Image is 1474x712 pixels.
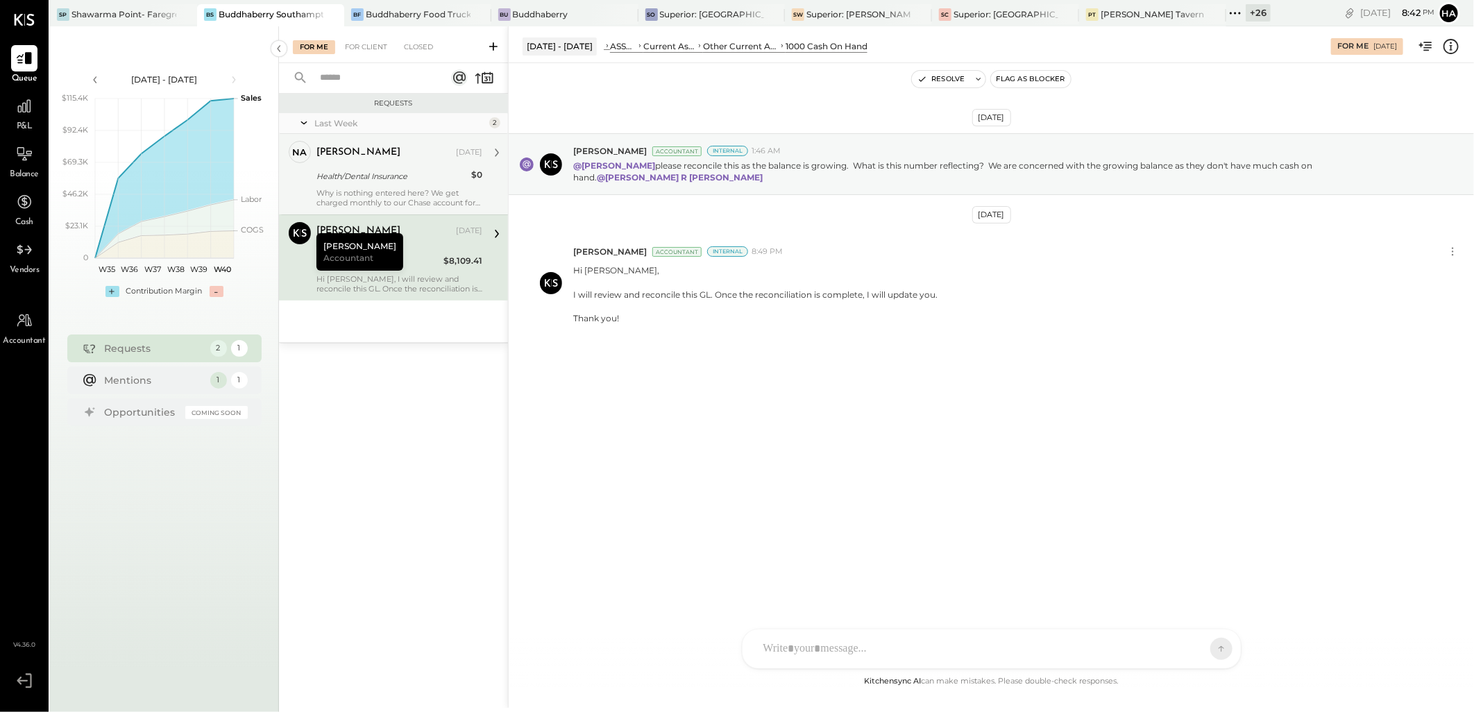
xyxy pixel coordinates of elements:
div: Last Week [314,117,486,129]
div: Accountant [652,146,702,156]
a: Accountant [1,307,48,348]
div: Internal [707,146,748,156]
span: [PERSON_NAME] [573,145,647,157]
div: + [105,286,119,297]
div: For Client [338,40,394,54]
div: [DATE] - [DATE] [523,37,597,55]
div: Coming Soon [185,406,248,419]
text: COGS [241,226,264,235]
text: W39 [190,264,207,274]
div: [DATE] - [DATE] [105,74,223,85]
text: $92.4K [62,125,88,135]
p: please reconcile this as the balance is growing. What is this number reflecting? We are concerned... [573,160,1418,183]
div: Buddhaberry [513,8,568,20]
div: BF [351,8,364,21]
div: Superior: [PERSON_NAME] [806,8,911,20]
span: Accountant [323,252,373,264]
text: W38 [167,264,185,274]
div: 2 [489,117,500,128]
div: [PERSON_NAME] Tavern [1101,8,1204,20]
div: Other Current Assets [703,40,779,52]
a: Queue [1,45,48,85]
div: [PERSON_NAME] [316,224,400,238]
a: Balance [1,141,48,181]
text: $69.3K [62,157,88,167]
span: [PERSON_NAME] [573,246,647,257]
div: For Me [1337,41,1369,52]
div: For Me [293,40,335,54]
div: [DATE] [972,206,1011,223]
a: P&L [1,93,48,133]
text: $115.4K [62,93,88,103]
text: Sales [241,93,262,103]
div: na [293,146,307,159]
div: 1 [210,372,227,389]
text: 0 [83,253,88,262]
strong: @[PERSON_NAME] [573,160,655,171]
text: W40 [213,264,230,274]
div: Why is nothing entered here? We get charged monthly to our Chase account for United Healthcare [316,188,482,207]
div: 1 [231,340,248,357]
div: SO [645,8,658,21]
div: Superior: [GEOGRAPHIC_DATA] [954,8,1058,20]
p: Hi [PERSON_NAME], I will review and reconcile this GL. Once the reconciliation is complete, I wil... [573,264,938,324]
div: Opportunities [105,405,178,419]
div: Requests [105,341,203,355]
div: Buddhaberry Food Truck [366,8,471,20]
div: [DATE] [972,109,1011,126]
div: Contribution Margin [126,286,203,297]
div: Bu [498,8,511,21]
div: SW [792,8,804,21]
span: Vendors [10,264,40,277]
div: [DATE] [1373,42,1397,51]
div: [PERSON_NAME] [316,233,403,271]
div: [DATE] [456,226,482,237]
div: - [210,286,223,297]
button: Resolve [912,71,970,87]
div: ASSETS [610,40,636,52]
a: Cash [1,189,48,229]
div: Health/Dental Insurance [316,169,467,183]
div: SC [939,8,951,21]
text: Labor [241,194,262,204]
button: Flag as Blocker [991,71,1071,87]
text: W35 [98,264,115,274]
div: 1 [231,372,248,389]
span: Queue [12,73,37,85]
div: Internal [707,246,748,257]
div: [PERSON_NAME] [316,146,400,160]
div: Current Assets [643,40,696,52]
div: $8,109.41 [443,254,482,268]
span: 8:49 PM [752,246,783,257]
strong: @[PERSON_NAME] R [PERSON_NAME] [597,172,763,183]
button: Ha [1438,2,1460,24]
span: P&L [17,121,33,133]
text: $23.1K [65,221,88,230]
div: 2 [210,340,227,357]
div: BS [204,8,217,21]
div: Hi [PERSON_NAME], I will review and reconcile this GL. Once the reconciliation is complete, I wil... [316,274,482,294]
a: Vendors [1,237,48,277]
div: [DATE] [1360,6,1434,19]
span: 1:46 AM [752,146,781,157]
div: $0 [471,168,482,182]
div: Accountant [652,247,702,257]
div: + 26 [1246,4,1271,22]
div: Shawarma Point- Fareground [71,8,176,20]
text: $46.2K [62,189,88,198]
span: Accountant [3,335,46,348]
div: Mentions [105,373,203,387]
span: Balance [10,169,39,181]
div: SP [57,8,69,21]
div: [DATE] [456,147,482,158]
div: Requests [286,99,501,108]
div: 1000 Cash On Hand [786,40,867,52]
text: W37 [144,264,161,274]
div: Closed [397,40,440,54]
div: copy link [1343,6,1357,20]
div: Superior: [GEOGRAPHIC_DATA] [660,8,765,20]
div: Buddhaberry Southampton [219,8,323,20]
text: W36 [121,264,138,274]
span: Cash [15,217,33,229]
div: PT [1086,8,1099,21]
